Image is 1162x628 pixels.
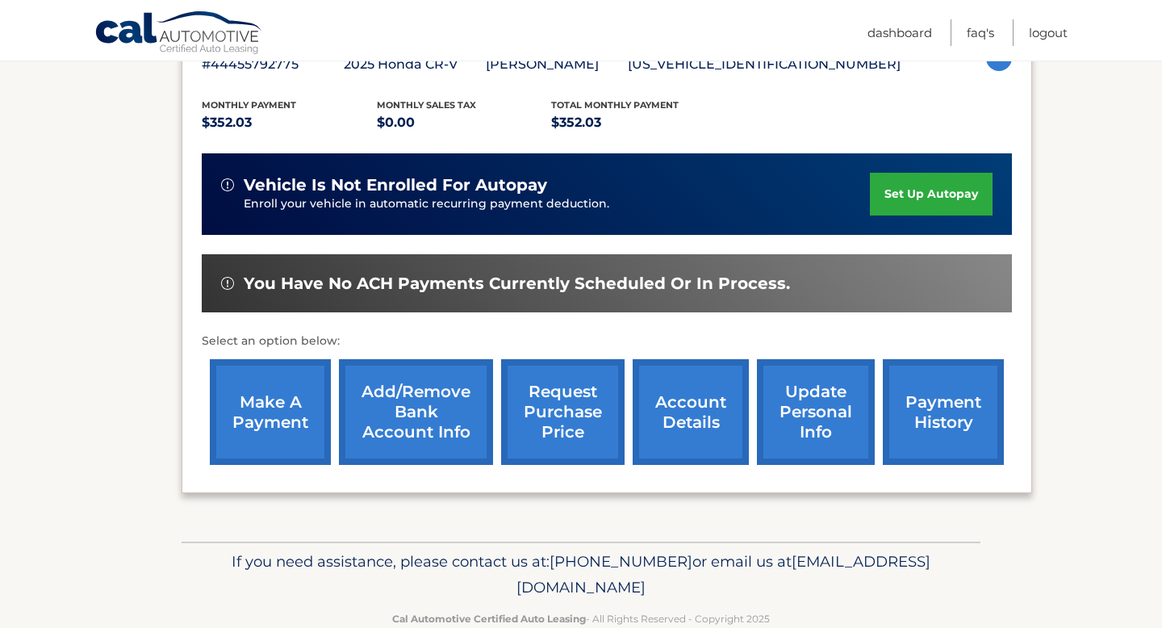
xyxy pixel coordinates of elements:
[192,610,970,627] p: - All Rights Reserved - Copyright 2025
[210,359,331,465] a: make a payment
[628,53,901,76] p: [US_VEHICLE_IDENTIFICATION_NUMBER]
[202,332,1012,351] p: Select an option below:
[883,359,1004,465] a: payment history
[344,53,486,76] p: 2025 Honda CR-V
[221,277,234,290] img: alert-white.svg
[550,552,692,571] span: [PHONE_NUMBER]
[757,359,875,465] a: update personal info
[867,19,932,46] a: Dashboard
[551,99,679,111] span: Total Monthly Payment
[516,552,930,597] span: [EMAIL_ADDRESS][DOMAIN_NAME]
[221,178,234,191] img: alert-white.svg
[486,53,628,76] p: [PERSON_NAME]
[202,99,296,111] span: Monthly Payment
[377,99,476,111] span: Monthly sales Tax
[202,53,344,76] p: #44455792775
[501,359,625,465] a: request purchase price
[392,613,586,625] strong: Cal Automotive Certified Auto Leasing
[202,111,377,134] p: $352.03
[1029,19,1068,46] a: Logout
[870,173,993,216] a: set up autopay
[551,111,726,134] p: $352.03
[377,111,552,134] p: $0.00
[94,10,264,57] a: Cal Automotive
[244,195,870,213] p: Enroll your vehicle in automatic recurring payment deduction.
[339,359,493,465] a: Add/Remove bank account info
[244,274,790,294] span: You have no ACH payments currently scheduled or in process.
[967,19,994,46] a: FAQ's
[244,175,547,195] span: vehicle is not enrolled for autopay
[633,359,749,465] a: account details
[192,549,970,601] p: If you need assistance, please contact us at: or email us at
